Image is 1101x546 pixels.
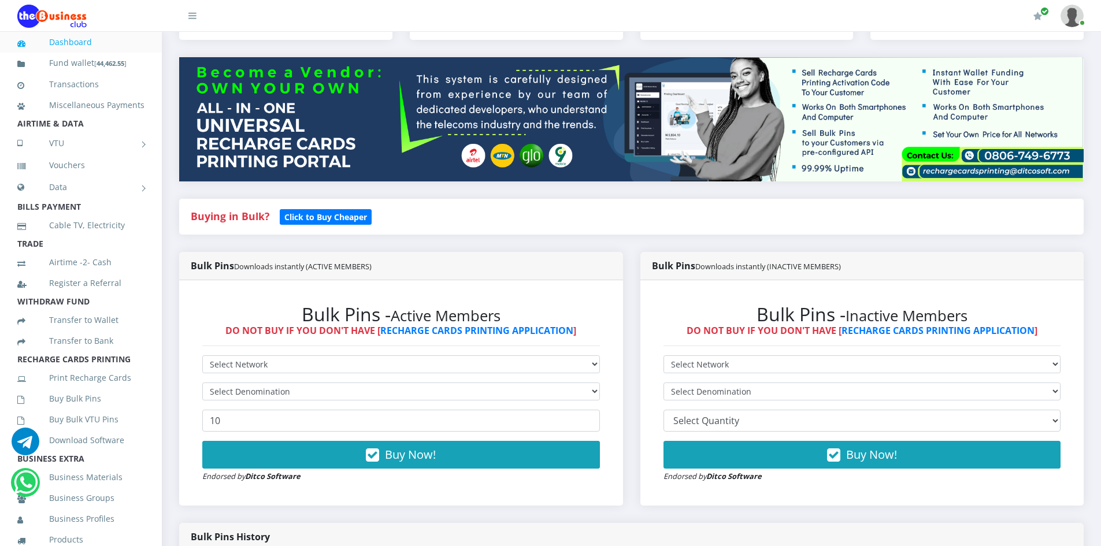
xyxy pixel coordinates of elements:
[1040,7,1049,16] span: Renew/Upgrade Subscription
[385,447,436,462] span: Buy Now!
[17,365,144,391] a: Print Recharge Cards
[695,261,841,272] small: Downloads instantly (INACTIVE MEMBERS)
[17,92,144,118] a: Miscellaneous Payments
[846,447,897,462] span: Buy Now!
[17,307,144,333] a: Transfer to Wallet
[202,441,600,469] button: Buy Now!
[97,59,124,68] b: 44,462.55
[14,477,38,496] a: Chat for support
[17,152,144,179] a: Vouchers
[17,328,144,354] a: Transfer to Bank
[17,249,144,276] a: Airtime -2- Cash
[652,259,841,272] strong: Bulk Pins
[706,471,762,481] strong: Ditco Software
[846,306,967,326] small: Inactive Members
[17,212,144,239] a: Cable TV, Electricity
[663,303,1061,325] h2: Bulk Pins -
[284,211,367,222] b: Click to Buy Cheaper
[191,259,372,272] strong: Bulk Pins
[17,427,144,454] a: Download Software
[17,464,144,491] a: Business Materials
[17,406,144,433] a: Buy Bulk VTU Pins
[280,209,372,223] a: Click to Buy Cheaper
[17,173,144,202] a: Data
[17,50,144,77] a: Fund wallet[44,462.55]
[94,59,127,68] small: [ ]
[663,441,1061,469] button: Buy Now!
[225,324,576,337] strong: DO NOT BUY IF YOU DON'T HAVE [ ]
[191,530,270,543] strong: Bulk Pins History
[17,29,144,55] a: Dashboard
[202,410,600,432] input: Enter Quantity
[245,471,301,481] strong: Ditco Software
[17,485,144,511] a: Business Groups
[17,5,87,28] img: Logo
[17,385,144,412] a: Buy Bulk Pins
[841,324,1035,337] a: RECHARGE CARDS PRINTING APPLICATION
[191,209,269,223] strong: Buying in Bulk?
[17,270,144,296] a: Register a Referral
[17,71,144,98] a: Transactions
[12,436,39,455] a: Chat for support
[1033,12,1042,21] i: Renew/Upgrade Subscription
[17,506,144,532] a: Business Profiles
[1061,5,1084,27] img: User
[391,306,501,326] small: Active Members
[234,261,372,272] small: Downloads instantly (ACTIVE MEMBERS)
[179,57,1084,181] img: multitenant_rcp.png
[687,324,1037,337] strong: DO NOT BUY IF YOU DON'T HAVE [ ]
[202,471,301,481] small: Endorsed by
[380,324,573,337] a: RECHARGE CARDS PRINTING APPLICATION
[202,303,600,325] h2: Bulk Pins -
[17,129,144,158] a: VTU
[663,471,762,481] small: Endorsed by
